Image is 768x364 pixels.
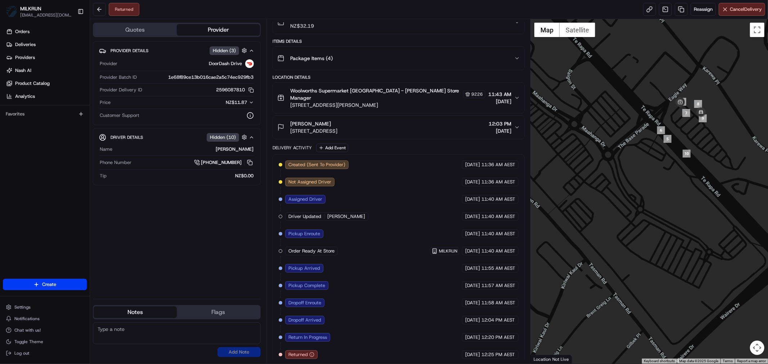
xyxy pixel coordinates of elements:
[3,348,87,358] button: Log out
[100,87,142,93] span: Provider Delivery ID
[664,135,672,143] div: 5
[3,39,90,50] a: Deliveries
[531,355,572,364] div: Location Not Live
[691,3,716,16] button: Reassign
[290,127,337,135] span: [STREET_ADDRESS]
[3,279,87,290] button: Create
[327,213,365,220] span: [PERSON_NAME]
[20,12,72,18] button: [EMAIL_ADDRESS][DOMAIN_NAME]
[288,317,321,323] span: Dropoff Arrived
[273,145,312,151] div: Delivery Activity
[3,26,90,37] a: Orders
[100,146,112,153] span: Name
[6,6,17,17] img: MILKRUN
[3,65,90,76] a: Nash AI
[111,48,148,54] span: Provider Details
[207,133,249,142] button: Hidden (10)
[273,74,525,80] div: Location Details
[465,179,480,185] span: [DATE]
[694,6,713,13] span: Reassign
[177,306,260,318] button: Flags
[465,161,480,168] span: [DATE]
[288,351,308,358] span: Returned
[99,131,255,143] button: Driver DetailsHidden (10)
[100,112,139,119] span: Customer Support
[3,314,87,324] button: Notifications
[488,98,511,105] span: [DATE]
[245,59,254,68] img: doordash_logo_v2.png
[316,144,348,152] button: Add Event
[100,74,137,81] span: Provider Batch ID
[100,159,131,166] span: Phone Number
[533,354,556,364] img: Google
[730,6,762,13] span: Cancel Delivery
[15,54,35,61] span: Providers
[489,127,511,135] span: [DATE]
[288,282,325,289] span: Pickup Complete
[288,196,322,203] span: Assigned Driver
[288,248,334,254] span: Order Ready At Store
[213,47,236,54] span: Hidden ( 3 )
[290,55,333,62] span: Package Items ( 4 )
[481,213,515,220] span: 11:40 AM AEST
[750,23,764,37] button: Toggle fullscreen view
[15,80,50,87] span: Product Catalog
[465,248,480,254] span: [DATE]
[290,87,462,101] span: Woolworths Supermarket [GEOGRAPHIC_DATA] - [PERSON_NAME] Store Manager
[94,24,177,36] button: Quotes
[3,78,90,89] a: Product Catalog
[719,3,765,16] button: CancelDelivery
[288,334,327,341] span: Return In Progress
[481,248,515,254] span: 11:40 AM AEST
[481,179,515,185] span: 11:36 AM AEST
[481,282,515,289] span: 11:57 AM AEST
[288,161,345,168] span: Created (Sent To Provider)
[14,327,41,333] span: Chat with us!
[481,300,515,306] span: 11:58 AM AEST
[465,282,480,289] span: [DATE]
[644,359,675,364] button: Keyboard shortcuts
[100,99,111,106] span: Price
[3,337,87,347] button: Toggle Theme
[226,99,247,105] span: NZ$11.87
[465,265,480,272] span: [DATE]
[465,334,480,341] span: [DATE]
[290,120,331,127] span: [PERSON_NAME]
[288,179,331,185] span: Not Assigned Driver
[194,159,254,167] a: [PHONE_NUMBER]
[190,99,254,106] button: NZ$11.87
[481,351,515,358] span: 12:25 PM AEST
[288,265,320,272] span: Pickup Arrived
[723,359,733,363] a: Terms (opens in new tab)
[99,45,255,56] button: Provider DetailsHidden (3)
[465,300,480,306] span: [DATE]
[100,173,107,179] span: Tip
[481,334,515,341] span: 12:20 PM AEST
[177,24,260,36] button: Provider
[465,196,480,203] span: [DATE]
[3,302,87,312] button: Settings
[209,60,242,67] span: DoorDash Drive
[100,60,117,67] span: Provider
[3,52,90,63] a: Providers
[481,265,515,272] span: 11:55 AM AEST
[533,354,556,364] a: Open this area in Google Maps (opens a new window)
[15,41,36,48] span: Deliveries
[111,135,143,140] span: Driver Details
[488,91,511,98] span: 11:43 AM
[682,109,690,117] div: 7
[14,339,43,345] span: Toggle Theme
[534,23,560,37] button: Show street map
[3,91,90,102] a: Analytics
[750,341,764,355] button: Map camera controls
[94,306,177,318] button: Notes
[14,316,40,322] span: Notifications
[14,304,31,310] span: Settings
[290,101,485,109] span: [STREET_ADDRESS][PERSON_NAME]
[471,91,483,97] span: 9226
[115,146,254,153] div: [PERSON_NAME]
[657,126,665,134] div: 6
[290,22,314,29] span: NZ$32.19
[439,248,457,254] span: MILKRUN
